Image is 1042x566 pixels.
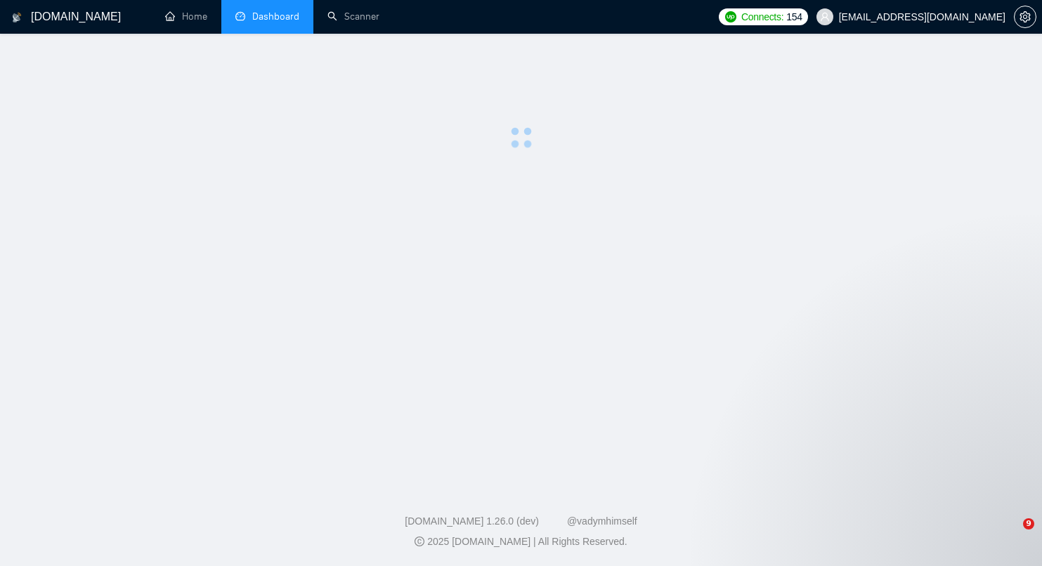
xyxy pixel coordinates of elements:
[12,6,22,29] img: logo
[235,11,245,21] span: dashboard
[1014,6,1036,28] button: setting
[11,534,1031,549] div: 2025 [DOMAIN_NAME] | All Rights Reserved.
[786,9,802,25] span: 154
[820,12,830,22] span: user
[1023,518,1034,529] span: 9
[741,9,783,25] span: Connects:
[405,515,539,527] a: [DOMAIN_NAME] 1.26.0 (dev)
[994,518,1028,552] iframe: Intercom live chat
[252,11,299,22] span: Dashboard
[327,11,379,22] a: searchScanner
[567,515,637,527] a: @vadymhimself
[165,11,207,22] a: homeHome
[1015,11,1036,22] span: setting
[415,537,424,546] span: copyright
[1014,11,1036,22] a: setting
[725,11,736,22] img: upwork-logo.png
